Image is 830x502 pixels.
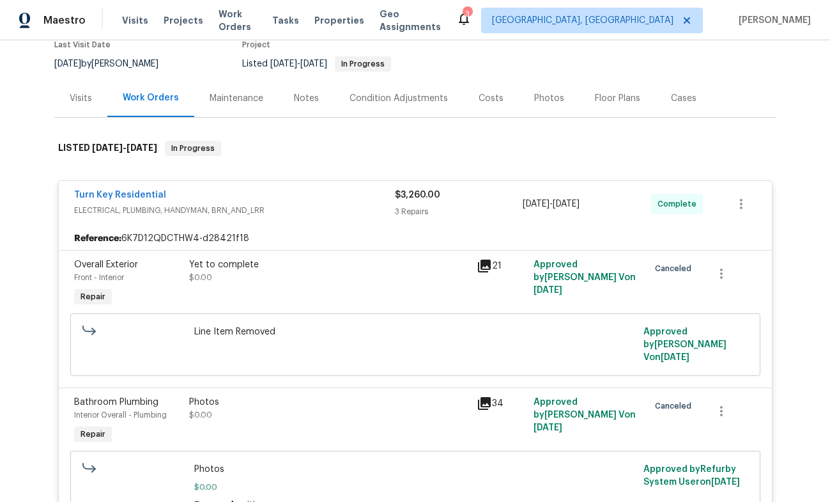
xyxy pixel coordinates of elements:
[189,274,212,281] span: $0.00
[74,260,138,269] span: Overall Exterior
[395,191,440,200] span: $3,260.00
[643,465,740,487] span: Approved by Refurby System User on
[492,14,673,27] span: [GEOGRAPHIC_DATA], [GEOGRAPHIC_DATA]
[272,16,299,25] span: Tasks
[166,142,220,155] span: In Progress
[657,198,702,210] span: Complete
[294,92,319,105] div: Notes
[655,262,696,275] span: Canceled
[300,59,327,68] span: [DATE]
[74,274,124,281] span: Front - Interior
[711,478,740,487] span: [DATE]
[164,14,203,27] span: Projects
[350,92,448,105] div: Condition Adjustments
[92,143,157,152] span: -
[477,258,526,274] div: 21
[210,92,263,105] div: Maintenance
[534,92,564,105] div: Photos
[54,41,111,49] span: Last Visit Date
[75,428,111,441] span: Repair
[127,143,157,152] span: [DATE]
[189,411,212,419] span: $0.00
[523,198,580,210] span: -
[336,60,390,68] span: In Progress
[479,92,503,105] div: Costs
[123,91,179,104] div: Work Orders
[534,423,562,432] span: [DATE]
[661,353,689,362] span: [DATE]
[534,286,562,295] span: [DATE]
[74,191,166,200] a: Turn Key Residential
[643,327,726,362] span: Approved by [PERSON_NAME] V on
[671,92,696,105] div: Cases
[122,14,148,27] span: Visits
[189,258,469,271] div: Yet to complete
[314,14,364,27] span: Properties
[74,411,167,419] span: Interior Overall - Plumbing
[380,8,441,33] span: Geo Assignments
[54,128,776,169] div: LISTED [DATE]-[DATE]In Progress
[553,200,580,208] span: [DATE]
[219,8,257,33] span: Work Orders
[74,398,158,407] span: Bathroom Plumbing
[58,141,157,156] h6: LISTED
[54,56,174,72] div: by [PERSON_NAME]
[523,200,549,208] span: [DATE]
[74,232,121,245] b: Reference:
[194,326,636,338] span: Line Item Removed
[595,92,640,105] div: Floor Plans
[534,260,636,295] span: Approved by [PERSON_NAME] V on
[74,204,395,217] span: ELECTRICAL, PLUMBING, HANDYMAN, BRN_AND_LRR
[734,14,811,27] span: [PERSON_NAME]
[59,227,772,250] div: 6K7D12QDCTHW4-d28421f18
[92,143,123,152] span: [DATE]
[395,205,523,218] div: 3 Repairs
[70,92,92,105] div: Visits
[463,8,472,20] div: 3
[242,59,391,68] span: Listed
[43,14,86,27] span: Maestro
[54,59,81,68] span: [DATE]
[189,396,469,409] div: Photos
[477,396,526,411] div: 34
[655,400,696,412] span: Canceled
[194,463,636,476] span: Photos
[270,59,297,68] span: [DATE]
[534,398,636,432] span: Approved by [PERSON_NAME] V on
[75,290,111,303] span: Repair
[242,41,270,49] span: Project
[270,59,327,68] span: -
[194,481,636,494] span: $0.00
